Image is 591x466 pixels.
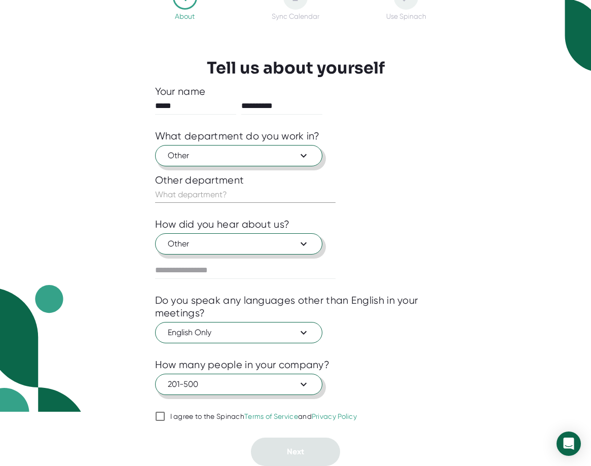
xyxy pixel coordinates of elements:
[168,238,310,250] span: Other
[386,12,426,20] div: Use Spinach
[287,447,304,456] span: Next
[168,327,310,339] span: English Only
[155,174,436,187] div: Other department
[312,412,357,420] a: Privacy Policy
[155,130,320,142] div: What department do you work in?
[244,412,298,420] a: Terms of Service
[251,438,340,466] button: Next
[155,294,436,319] div: Do you speak any languages other than English in your meetings?
[155,145,322,166] button: Other
[207,58,385,78] h3: Tell us about yourself
[155,322,322,343] button: English Only
[175,12,195,20] div: About
[155,233,322,255] button: Other
[272,12,319,20] div: Sync Calendar
[155,187,336,203] input: What department?
[168,150,310,162] span: Other
[170,412,357,421] div: I agree to the Spinach and
[155,374,322,395] button: 201-500
[168,378,310,390] span: 201-500
[557,432,581,456] div: Open Intercom Messenger
[155,218,290,231] div: How did you hear about us?
[155,85,436,98] div: Your name
[155,359,330,371] div: How many people in your company?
